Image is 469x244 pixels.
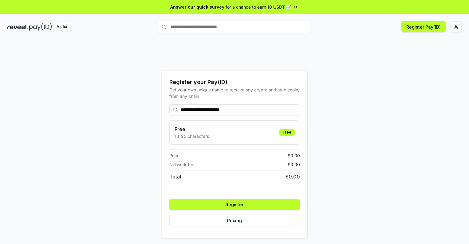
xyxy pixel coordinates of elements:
[169,86,300,99] div: Get your own unique name to receive any crypto and stablecoin, from any chain
[286,173,300,180] span: $ 0.00
[169,78,300,86] div: Register your Pay(ID)
[53,23,70,31] div: Alpha
[175,126,209,133] h3: Free
[169,161,194,168] span: Network fee
[175,133,209,139] p: 13-25 characters
[7,23,28,31] img: reveel_dark
[169,152,179,159] span: Price
[279,129,295,136] div: Free
[401,21,446,32] button: Register Pay(ID)
[226,4,291,10] span: for a chance to earn 10 USDT 📝
[169,215,300,226] button: Pricing
[288,152,300,159] span: $ 0.00
[288,161,300,168] span: $ 0.00
[29,23,52,31] img: pay_id
[169,173,181,180] span: Total
[170,4,224,10] span: Answer our quick survey
[169,199,300,210] button: Register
